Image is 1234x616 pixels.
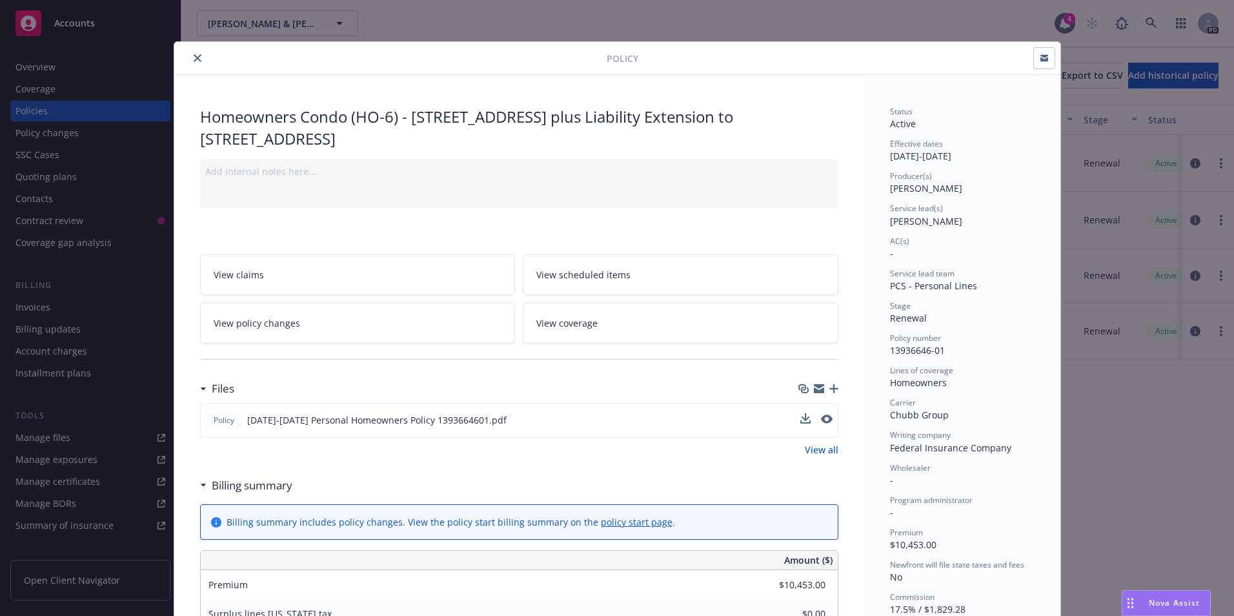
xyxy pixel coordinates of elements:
[800,413,811,427] button: download file
[890,280,977,292] span: PCS - Personal Lines
[890,539,936,551] span: $10,453.00
[890,236,909,247] span: AC(s)
[1122,591,1138,615] div: Drag to move
[890,506,893,518] span: -
[890,170,932,181] span: Producer(s)
[890,365,953,376] span: Lines of coverage
[1122,590,1211,616] button: Nova Assist
[890,300,911,311] span: Stage
[890,333,941,344] span: Policy number
[200,106,838,149] div: Homeowners Condo (HO-6) - [STREET_ADDRESS] plus Liability Extension to [STREET_ADDRESS]
[890,474,893,486] span: -
[536,268,631,282] span: View scheduled items
[749,575,833,595] input: 0.00
[200,303,516,344] a: View policy changes
[523,254,838,295] a: View scheduled items
[247,413,507,427] span: [DATE]-[DATE] Personal Homeowners Policy 1393664601.pdf
[200,477,292,494] div: Billing summary
[211,415,237,426] span: Policy
[214,316,300,330] span: View policy changes
[890,344,945,356] span: 13936646-01
[821,413,833,427] button: preview file
[890,495,973,506] span: Program administrator
[890,429,951,440] span: Writing company
[536,316,598,330] span: View coverage
[890,442,1011,454] span: Federal Insurance Company
[212,380,234,397] h3: Files
[607,52,638,65] span: Policy
[890,106,913,117] span: Status
[890,462,931,473] span: Wholesaler
[890,247,893,260] span: -
[601,516,673,528] a: policy start page
[214,268,264,282] span: View claims
[890,397,916,408] span: Carrier
[784,553,833,567] span: Amount ($)
[205,165,833,178] div: Add internal notes here...
[890,591,935,602] span: Commission
[890,571,902,583] span: No
[890,559,1024,570] span: Newfront will file state taxes and fees
[200,380,234,397] div: Files
[1149,597,1200,608] span: Nova Assist
[890,376,947,389] span: Homeowners
[890,603,966,615] span: 17.5% / $1,829.28
[890,312,927,324] span: Renewal
[890,118,916,130] span: Active
[208,579,248,591] span: Premium
[821,415,833,424] button: preview file
[190,50,205,66] button: close
[890,268,955,279] span: Service lead team
[890,527,923,538] span: Premium
[212,477,292,494] h3: Billing summary
[890,138,1035,163] div: [DATE] - [DATE]
[890,182,962,194] span: [PERSON_NAME]
[200,254,516,295] a: View claims
[800,413,811,424] button: download file
[890,215,962,227] span: [PERSON_NAME]
[227,515,675,529] div: Billing summary includes policy changes. View the policy start billing summary on the .
[523,303,838,344] a: View coverage
[890,409,949,421] span: Chubb Group
[805,443,838,457] a: View all
[890,203,943,214] span: Service lead(s)
[890,138,943,149] span: Effective dates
